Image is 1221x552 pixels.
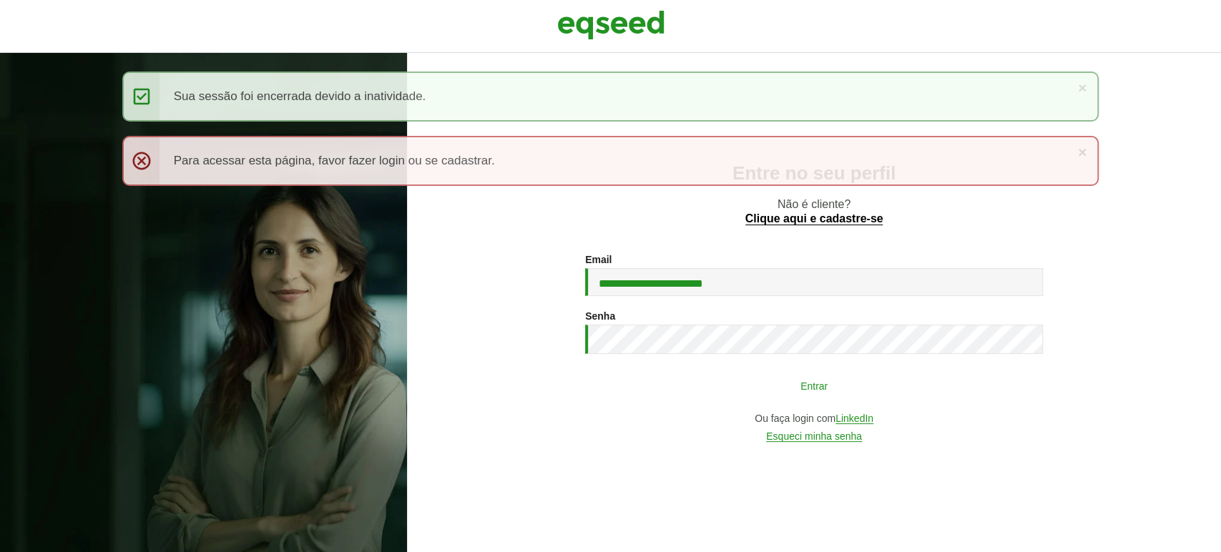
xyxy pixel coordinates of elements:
button: Entrar [628,372,1000,399]
div: Para acessar esta página, favor fazer login ou se cadastrar. [122,136,1099,186]
p: Não é cliente? [436,197,1192,225]
div: Ou faça login com [585,413,1043,424]
a: × [1078,80,1087,95]
a: × [1078,144,1087,159]
a: Clique aqui e cadastre-se [745,213,883,225]
label: Senha [585,311,615,321]
label: Email [585,255,612,265]
img: EqSeed Logo [557,7,665,43]
a: Esqueci minha senha [766,431,862,442]
div: Sua sessão foi encerrada devido a inatividade. [122,72,1099,122]
a: LinkedIn [835,413,873,424]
